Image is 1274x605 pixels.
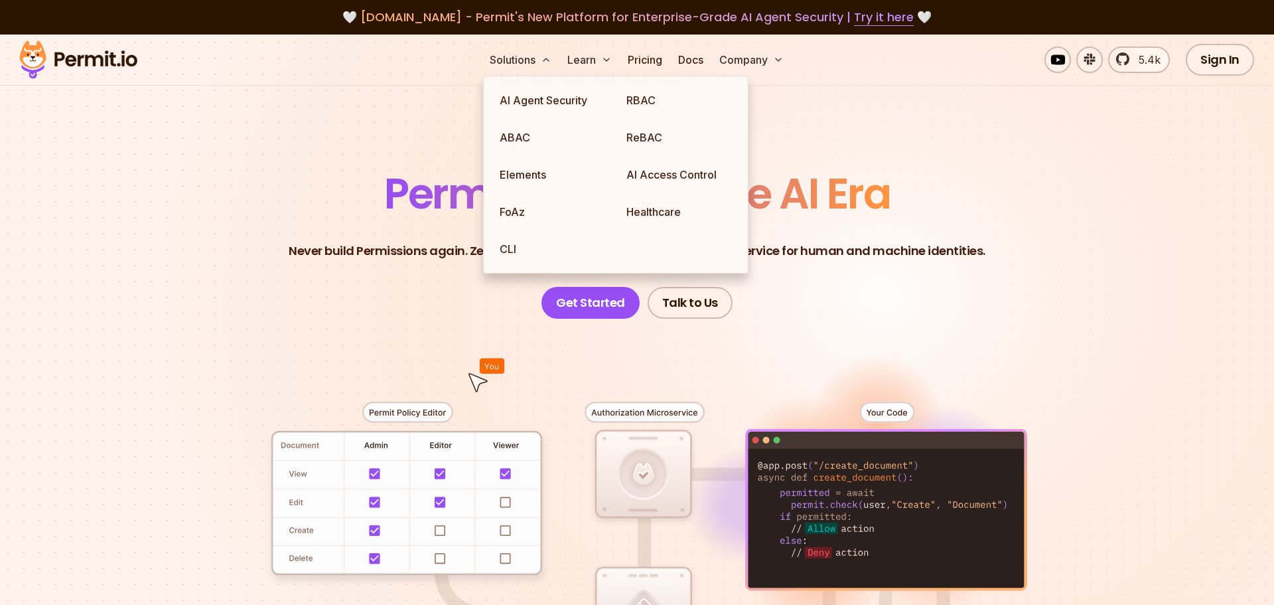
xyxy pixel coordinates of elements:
[489,156,616,193] a: Elements
[616,119,743,156] a: ReBAC
[616,193,743,230] a: Healthcare
[616,156,743,193] a: AI Access Control
[541,287,640,319] a: Get Started
[673,46,709,73] a: Docs
[1186,44,1254,76] a: Sign In
[489,119,616,156] a: ABAC
[32,8,1242,27] div: 🤍 🤍
[484,46,557,73] button: Solutions
[489,193,616,230] a: FoAz
[384,164,890,223] span: Permissions for The AI Era
[714,46,789,73] button: Company
[360,9,914,25] span: [DOMAIN_NAME] - Permit's New Platform for Enterprise-Grade AI Agent Security |
[289,242,985,260] p: Never build Permissions again. Zero-latency fine-grained authorization as a service for human and...
[1131,52,1161,68] span: 5.4k
[854,9,914,26] a: Try it here
[489,82,616,119] a: AI Agent Security
[616,82,743,119] a: RBAC
[1108,46,1170,73] a: 5.4k
[13,37,143,82] img: Permit logo
[622,46,668,73] a: Pricing
[489,230,616,268] a: CLI
[562,46,617,73] button: Learn
[648,287,733,319] a: Talk to Us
